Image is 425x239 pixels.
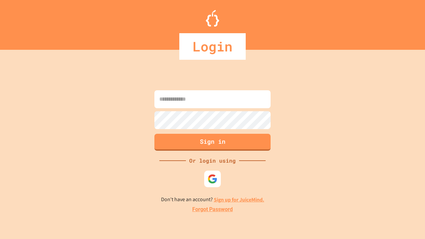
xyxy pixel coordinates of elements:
[206,10,219,27] img: Logo.svg
[161,196,264,204] p: Don't have an account?
[214,196,264,203] a: Sign up for JuiceMind.
[179,33,246,60] div: Login
[154,134,271,151] button: Sign in
[186,157,239,165] div: Or login using
[397,212,418,232] iframe: chat widget
[370,184,418,212] iframe: chat widget
[192,205,233,213] a: Forgot Password
[208,174,217,184] img: google-icon.svg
